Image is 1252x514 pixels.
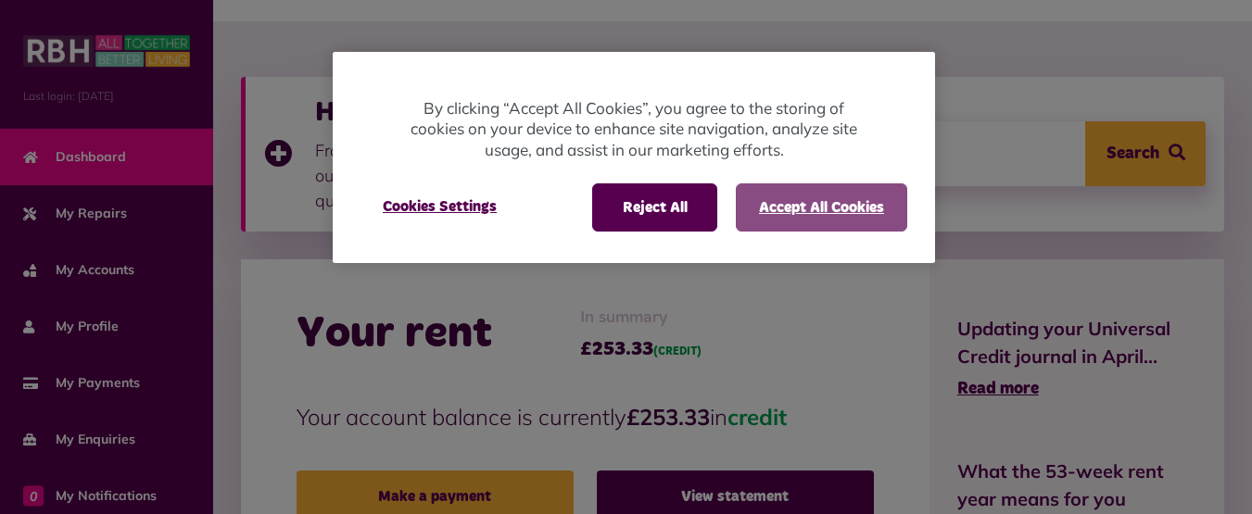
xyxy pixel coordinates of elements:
button: Reject All [592,183,717,232]
div: Privacy [333,52,935,264]
p: By clicking “Accept All Cookies”, you agree to the storing of cookies on your device to enhance s... [407,98,861,161]
button: Accept All Cookies [736,183,907,232]
div: Cookie banner [333,52,935,264]
button: Cookies Settings [360,183,519,230]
